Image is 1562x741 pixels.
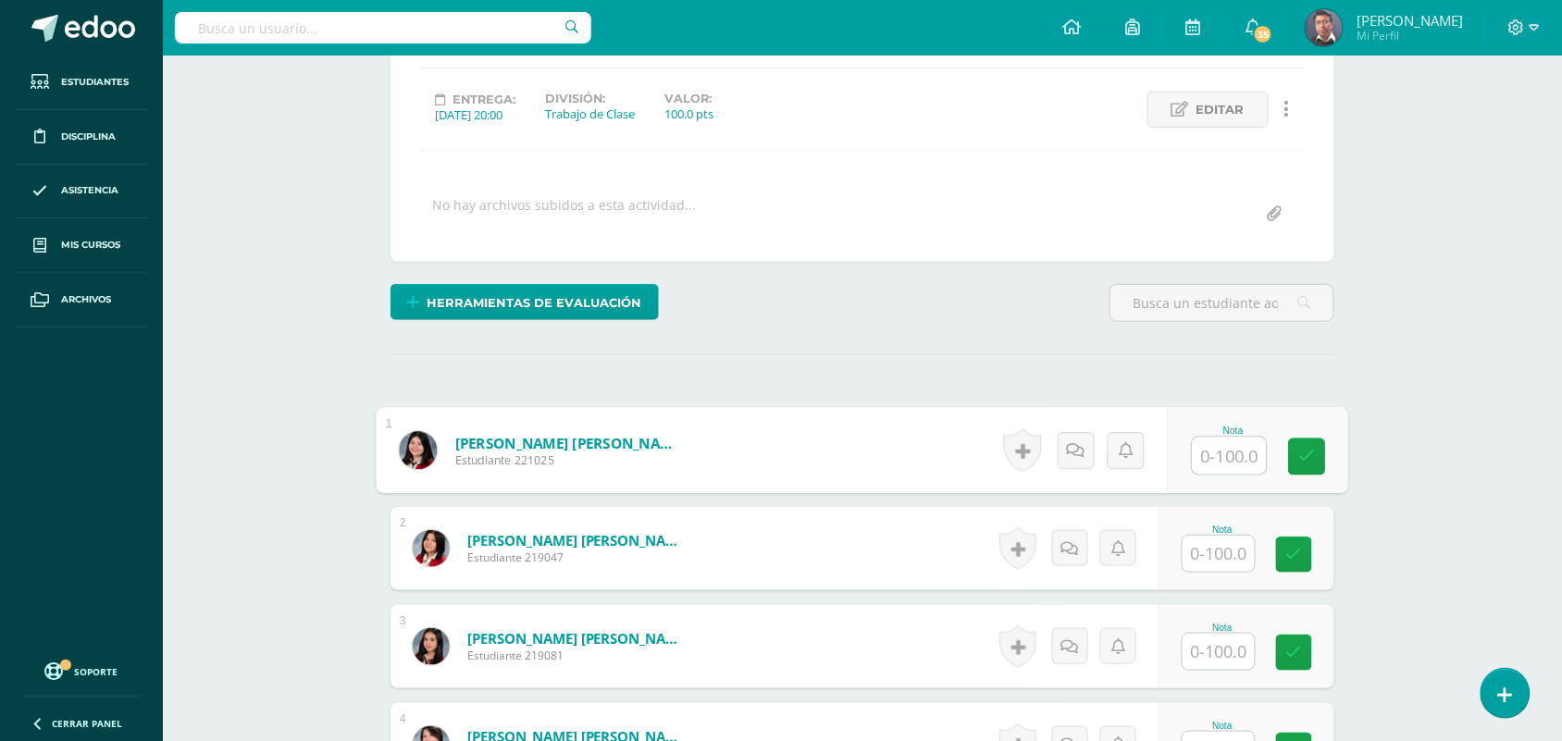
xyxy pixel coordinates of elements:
span: Archivos [61,292,111,307]
label: Valor: [664,92,713,105]
span: [PERSON_NAME] [1357,11,1463,30]
div: Trabajo de Clase [545,105,635,122]
span: Estudiantes [61,75,129,90]
input: Busca un usuario... [175,12,591,43]
span: 35 [1253,24,1273,44]
div: No hay archivos subidos a esta actividad... [432,196,696,232]
img: f7d7751ce47a52b08c175e28e7373229.png [413,628,450,665]
div: Nota [1192,426,1276,436]
img: ca60ea9ec4efbcaa14ffca1276d7b90c.png [399,431,437,469]
a: Disciplina [15,110,148,165]
a: Soporte [22,658,141,683]
a: Mis cursos [15,218,148,273]
span: Mis cursos [61,238,120,253]
a: [PERSON_NAME] [PERSON_NAME] [455,433,684,452]
img: dacd0f51d5d868d4326fc8e588c5b5d6.png [413,530,450,567]
input: 0-100.0 [1193,438,1267,475]
img: 83b56ef28f26fe507cf05badbb9af362.png [1306,9,1343,46]
div: 100.0 pts [664,105,713,122]
span: Herramientas de evaluación [428,286,642,320]
input: 0-100.0 [1183,536,1255,572]
a: [PERSON_NAME] [PERSON_NAME] [467,531,689,550]
div: Nota [1182,721,1263,731]
span: Mi Perfil [1357,28,1463,43]
a: [PERSON_NAME] [PERSON_NAME] [467,629,689,648]
div: [DATE] 20:00 [435,106,515,123]
a: Estudiantes [15,56,148,110]
div: Nota [1182,623,1263,633]
div: Nota [1182,525,1263,535]
span: Estudiante 221025 [455,452,684,469]
label: División: [545,92,635,105]
span: Cerrar panel [52,717,122,730]
span: Disciplina [61,130,116,144]
a: Asistencia [15,165,148,219]
span: Entrega: [452,93,515,106]
span: Soporte [75,665,118,678]
a: Archivos [15,273,148,327]
input: Busca un estudiante aquí... [1110,285,1333,321]
input: 0-100.0 [1183,634,1255,670]
span: Editar [1196,93,1245,127]
span: Estudiante 219081 [467,648,689,663]
a: Herramientas de evaluación [390,284,659,320]
span: Estudiante 219047 [467,550,689,565]
span: Asistencia [61,183,118,198]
